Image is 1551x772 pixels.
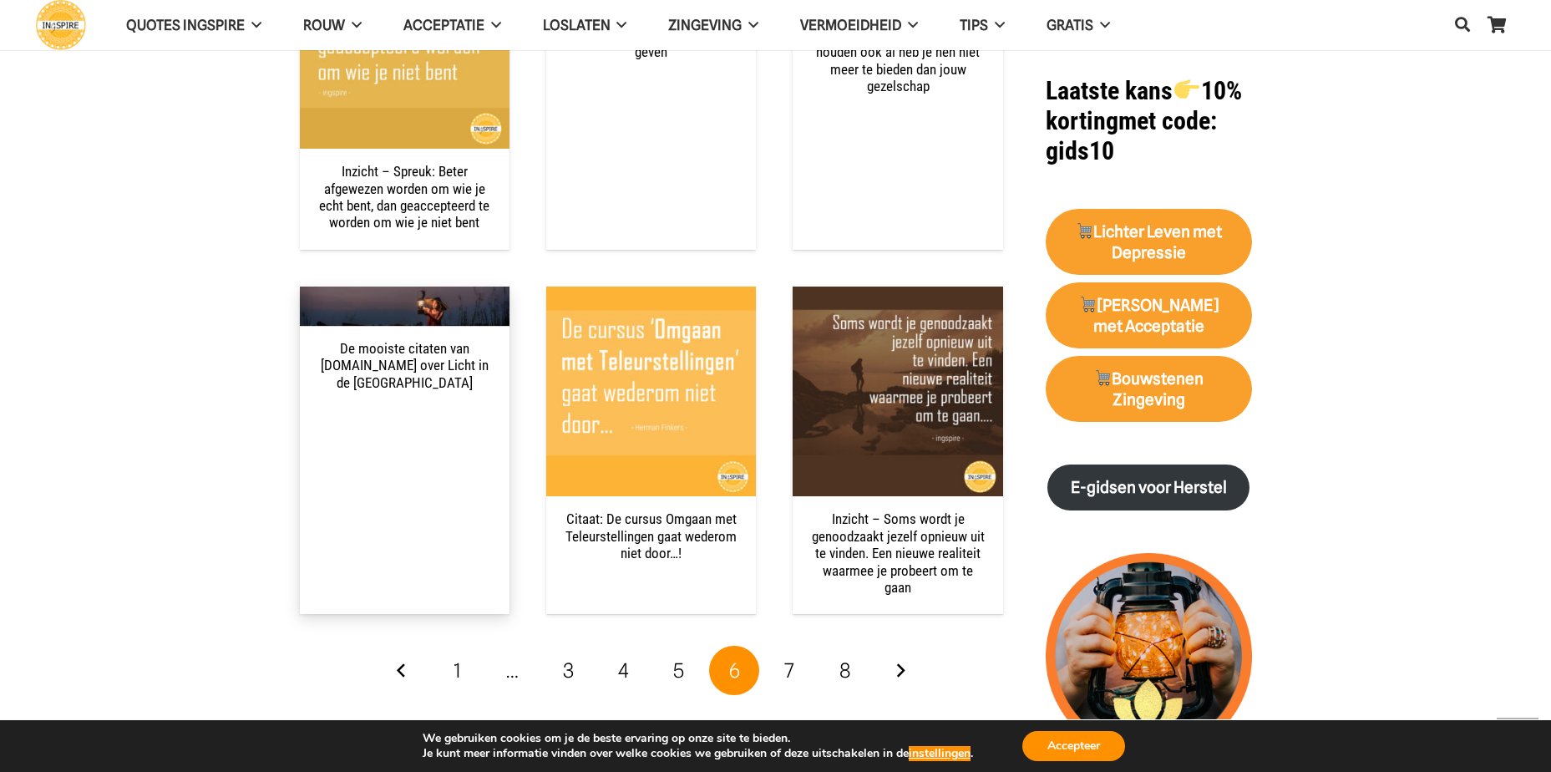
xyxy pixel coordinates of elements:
button: instellingen [909,746,971,761]
span: 5 [673,658,684,683]
a: Pagina 4 [599,646,649,696]
img: Lichtpuntjes spreuken rouwverwerking voor steun in verdrietige moeilijke tijden van ingspire.nl [300,287,509,360]
span: Loslaten [543,17,611,33]
strong: Laatste kans 10% korting [1046,76,1242,135]
img: 🛒 [1080,296,1096,312]
a: Hou van degenen die van jou houden ook al heb je hen niet meer te bieden dan jouw gezelschap [816,27,980,94]
a: Zoeken [1446,5,1479,45]
span: QUOTES INGSPIRE [126,17,245,33]
a: Pagina 1 [433,646,483,696]
span: 7 [784,658,794,683]
a: 🛒[PERSON_NAME] met Acceptatie [1046,282,1252,349]
a: Pagina 5 [654,646,704,696]
span: … [488,646,538,696]
a: Loslaten [522,4,648,47]
a: Pagina 3 [543,646,593,696]
button: Accepteer [1022,731,1125,761]
a: ROUW [282,4,383,47]
a: De mooiste citaten van ingspire.nl over Licht in de Duisternis [300,288,509,305]
a: TIPS [939,4,1026,47]
img: 🛒 [1077,222,1092,238]
a: Pagina 7 [765,646,815,696]
p: Je kunt meer informatie vinden over welke cookies we gebruiken of deze uitschakelen in de . [423,746,973,761]
span: 1 [454,658,461,683]
a: VERMOEIDHEID [779,4,939,47]
a: GRATIS [1026,4,1131,47]
img: Citaat van inge ingspire.nl over een nieuwe werkelijkheid accepteren: Soms wordt je genoodzaakt j... [793,287,1002,496]
span: 3 [563,658,574,683]
a: Inzicht – Soms wordt je genoodzaakt jezelf opnieuw uit te vinden. Een nieuwe realiteit waarmee je... [812,510,985,596]
p: We gebruiken cookies om je de beste ervaring op onze site te bieden. [423,731,973,746]
strong: Lichter Leven met Depressie [1075,222,1222,262]
strong: [PERSON_NAME] met Acceptatie [1079,296,1219,336]
a: Inzicht – Soms wordt je genoodzaakt jezelf opnieuw uit te vinden. Een nieuwe realiteit waarmee je... [793,288,1002,305]
a: 🛒Bouwstenen Zingeving [1046,356,1252,423]
span: Pagina 6 [709,646,759,696]
a: Zingeving [647,4,779,47]
a: Pagina 8 [820,646,870,696]
a: 🛒Lichter Leven met Depressie [1046,209,1252,276]
a: E-gidsen voor Herstel [1047,465,1249,510]
a: De mooiste citaten van [DOMAIN_NAME] over Licht in de [GEOGRAPHIC_DATA] [321,340,489,391]
a: QUOTES INGSPIRE [105,4,282,47]
a: Acceptatie [383,4,522,47]
a: Inzicht – Spreuk: Beter afgewezen worden om wie je echt bent, dan geaccepteerd te worden om wie j... [319,163,489,231]
a: Citaat: De cursus Omgaan met Teleurstellingen gaat wederom niet door…! [546,288,756,305]
span: Acceptatie [403,17,484,33]
strong: E-gidsen voor Herstel [1071,478,1227,497]
span: GRATIS [1047,17,1093,33]
img: Citaat: De cursus Omgaan met Teleurstellingen gaat wederom niet door...! [546,287,756,496]
a: Terug naar top [1497,718,1538,759]
span: Zingeving [668,17,742,33]
h1: met code: gids10 [1046,76,1252,166]
span: TIPS [960,17,988,33]
strong: Bouwstenen Zingeving [1093,369,1204,409]
span: 4 [618,658,629,683]
img: lichtpuntjes voor in donkere tijden [1046,553,1252,759]
span: ROUW [303,17,345,33]
span: 8 [839,658,851,683]
span: VERMOEIDHEID [800,17,901,33]
span: 6 [729,658,740,683]
img: 🛒 [1095,369,1111,385]
a: Citaat: De cursus Omgaan met Teleurstellingen gaat wederom niet door…! [565,510,737,561]
img: 👉 [1174,77,1199,102]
